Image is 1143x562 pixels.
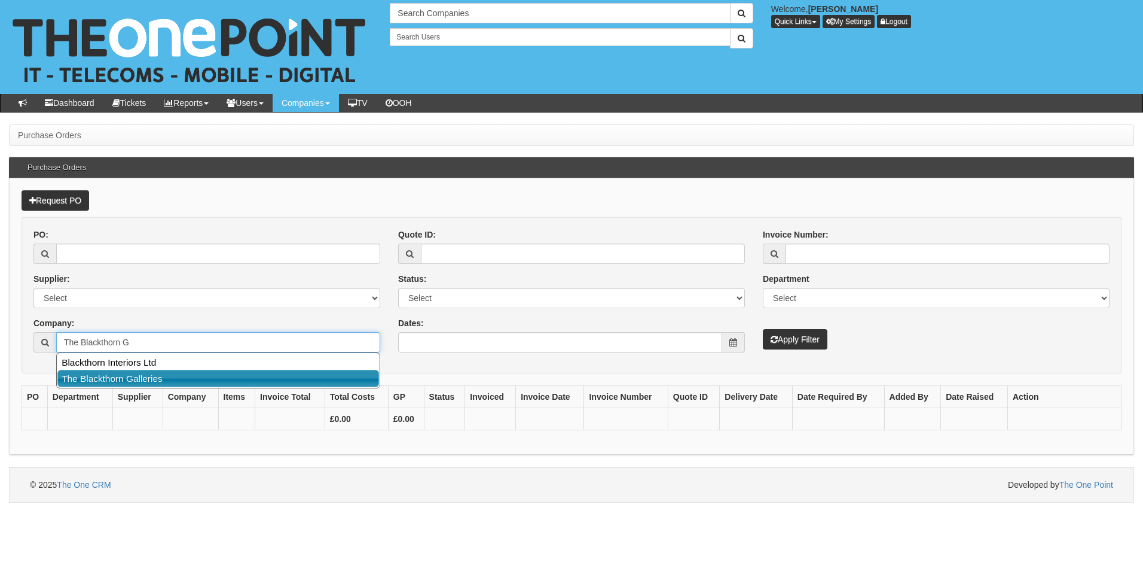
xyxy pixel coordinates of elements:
[325,386,388,408] th: Total Costs
[877,15,911,28] a: Logout
[398,273,426,285] label: Status:
[390,28,730,46] input: Search Users
[465,386,516,408] th: Invoiced
[22,386,48,408] th: PO
[57,370,379,387] a: The Blackthorn Galleries
[763,329,827,350] button: Apply Filter
[823,15,875,28] a: My Settings
[22,157,92,178] h3: Purchase Orders
[57,480,111,490] a: The One CRM
[771,15,820,28] button: Quick Links
[808,4,878,14] b: [PERSON_NAME]
[424,386,465,408] th: Status
[112,386,163,408] th: Supplier
[763,229,829,241] label: Invoice Number:
[33,317,74,329] label: Company:
[388,408,424,430] th: £0.00
[36,94,103,112] a: Dashboard
[22,190,89,211] a: Request PO
[1008,479,1113,491] span: Developed by
[388,386,424,408] th: GP
[218,94,273,112] a: Users
[398,317,424,329] label: Dates:
[941,386,1008,408] th: Date Raised
[792,386,884,408] th: Date Required By
[325,408,388,430] th: £0.00
[339,94,377,112] a: TV
[218,386,255,408] th: Items
[1008,386,1121,408] th: Action
[398,229,436,241] label: Quote ID:
[58,354,378,370] a: Blackthorn Interiors Ltd
[1059,480,1113,490] a: The One Point
[516,386,584,408] th: Invoice Date
[30,480,111,490] span: © 2025
[255,386,325,408] th: Invoice Total
[273,94,339,112] a: Companies
[884,386,941,408] th: Added By
[377,94,421,112] a: OOH
[103,94,155,112] a: Tickets
[668,386,720,408] th: Quote ID
[18,129,81,141] li: Purchase Orders
[155,94,218,112] a: Reports
[47,386,112,408] th: Department
[720,386,793,408] th: Delivery Date
[163,386,218,408] th: Company
[390,3,730,23] input: Search Companies
[584,386,668,408] th: Invoice Number
[763,273,809,285] label: Department
[33,273,70,285] label: Supplier:
[33,229,48,241] label: PO:
[762,3,1143,28] div: Welcome,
